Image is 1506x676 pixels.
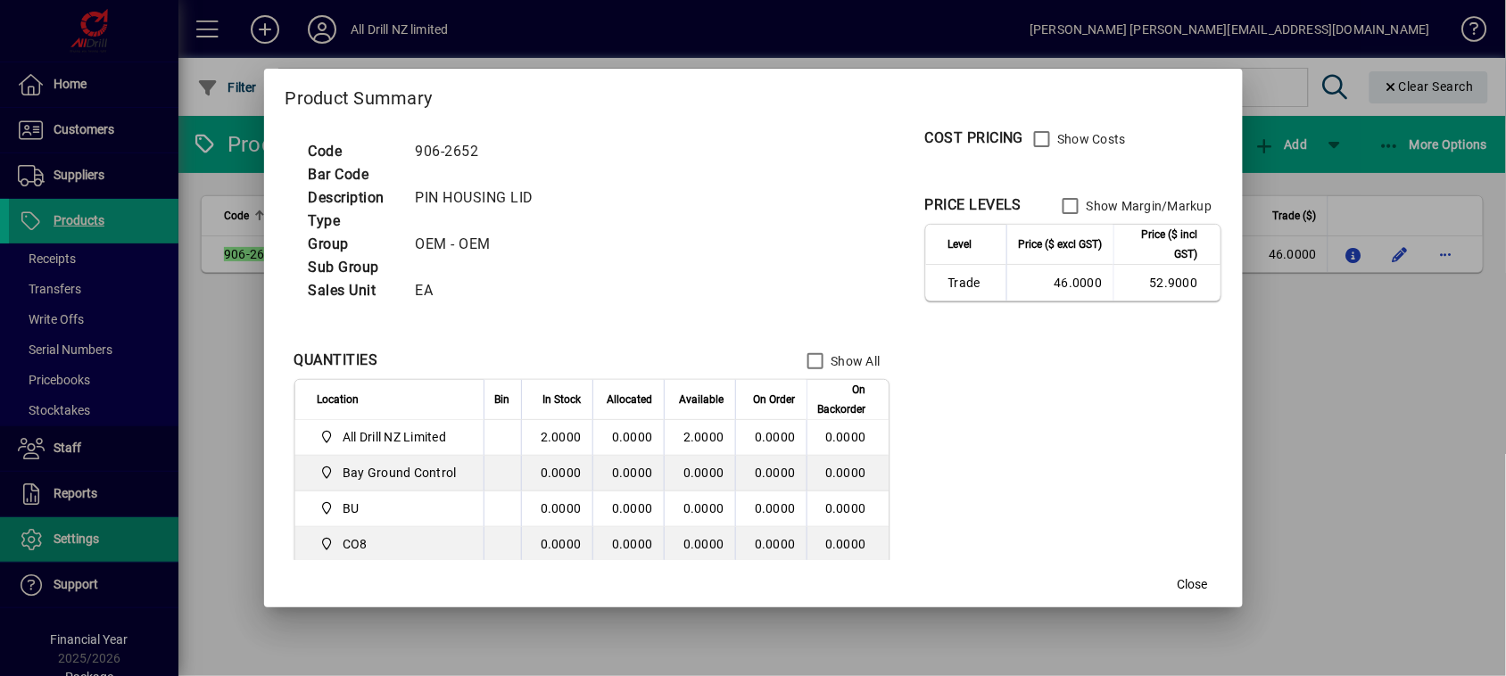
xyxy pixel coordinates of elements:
[407,233,556,256] td: OEM - OEM
[1083,197,1212,215] label: Show Margin/Markup
[664,456,735,491] td: 0.0000
[664,491,735,527] td: 0.0000
[318,498,464,519] span: BU
[925,128,1024,149] div: COST PRICING
[592,491,664,527] td: 0.0000
[807,491,889,527] td: 0.0000
[1125,225,1198,264] span: Price ($ incl GST)
[318,533,464,555] span: CO8
[300,233,407,256] td: Group
[1164,568,1221,600] button: Close
[1006,265,1113,301] td: 46.0000
[294,350,378,371] div: QUANTITIES
[543,390,582,409] span: In Stock
[948,274,996,292] span: Trade
[318,426,464,448] span: All Drill NZ Limited
[318,462,464,483] span: Bay Ground Control
[755,466,796,480] span: 0.0000
[343,464,457,482] span: Bay Ground Control
[680,390,724,409] span: Available
[300,256,407,279] td: Sub Group
[592,420,664,456] td: 0.0000
[664,420,735,456] td: 2.0000
[948,235,972,254] span: Level
[300,210,407,233] td: Type
[521,491,592,527] td: 0.0000
[664,527,735,563] td: 0.0000
[754,390,796,409] span: On Order
[828,352,881,370] label: Show All
[1113,265,1221,301] td: 52.9000
[807,420,889,456] td: 0.0000
[807,527,889,563] td: 0.0000
[343,535,368,553] span: CO8
[407,140,556,163] td: 906-2652
[592,527,664,563] td: 0.0000
[521,420,592,456] td: 2.0000
[300,163,407,186] td: Bar Code
[592,456,664,491] td: 0.0000
[1178,575,1208,594] span: Close
[264,69,1243,120] h2: Product Summary
[407,186,556,210] td: PIN HOUSING LID
[755,501,796,515] span: 0.0000
[343,428,446,446] span: All Drill NZ Limited
[818,380,866,419] span: On Backorder
[755,537,796,551] span: 0.0000
[521,527,592,563] td: 0.0000
[318,390,360,409] span: Location
[300,279,407,302] td: Sales Unit
[755,430,796,444] span: 0.0000
[300,186,407,210] td: Description
[343,499,360,517] span: BU
[807,456,889,491] td: 0.0000
[925,194,1022,216] div: PRICE LEVELS
[300,140,407,163] td: Code
[495,390,510,409] span: Bin
[1019,235,1103,254] span: Price ($ excl GST)
[608,390,653,409] span: Allocated
[407,279,556,302] td: EA
[1055,130,1127,148] label: Show Costs
[521,456,592,491] td: 0.0000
